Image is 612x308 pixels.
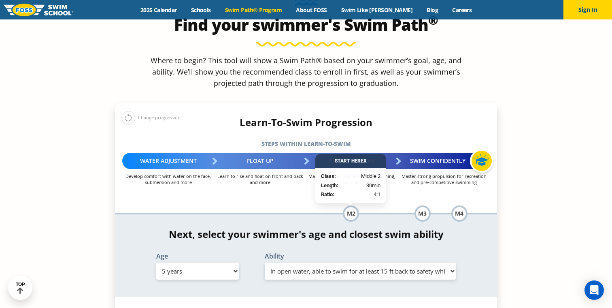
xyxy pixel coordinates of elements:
[334,6,420,14] a: Swim Like [PERSON_NAME]
[321,191,334,197] strong: Ratio:
[184,6,218,14] a: Schools
[451,205,467,222] div: M4
[4,4,73,16] img: FOSS Swim School Logo
[121,111,181,125] div: Change progression
[445,6,479,14] a: Careers
[321,182,338,188] strong: Length:
[420,6,445,14] a: Blog
[115,138,497,150] h5: Steps within Learn-to-Swim
[122,153,214,169] div: Water Adjustment
[133,6,184,14] a: 2025 Calendar
[218,6,289,14] a: Swim Path® Program
[115,117,497,128] h4: Learn-To-Swim Progression
[115,229,497,240] h4: Next, select your swimmer's age and closest swim ability
[214,153,306,169] div: Float Up
[156,253,239,259] label: Age
[321,173,336,179] strong: Class:
[374,190,380,199] span: 4:1
[343,205,359,222] div: M2
[147,55,465,89] p: Where to begin? This tool will show a Swim Path® based on your swimmer’s goal, age, and ability. ...
[214,173,306,185] p: Learn to rise and float on front and back and more
[363,158,367,164] span: X
[289,6,334,14] a: About FOSS
[428,12,438,28] sup: ®
[584,280,604,300] div: Open Intercom Messenger
[122,173,214,185] p: Develop comfort with water on the face, submersion and more
[398,173,490,185] p: Master strong propulsion for recreation and pre-competitive swimming
[115,15,497,34] h2: Find your swimmer's Swim Path
[306,173,398,185] p: Maintain a float position while breathing, flip to swim and more
[306,153,398,169] div: Flip to Breathe
[16,282,25,294] div: TOP
[265,253,456,259] label: Ability
[361,172,380,180] span: Middle 2
[414,205,431,222] div: M3
[315,154,386,168] div: Start Here
[398,153,490,169] div: Swim Confidently
[366,182,380,190] span: 30min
